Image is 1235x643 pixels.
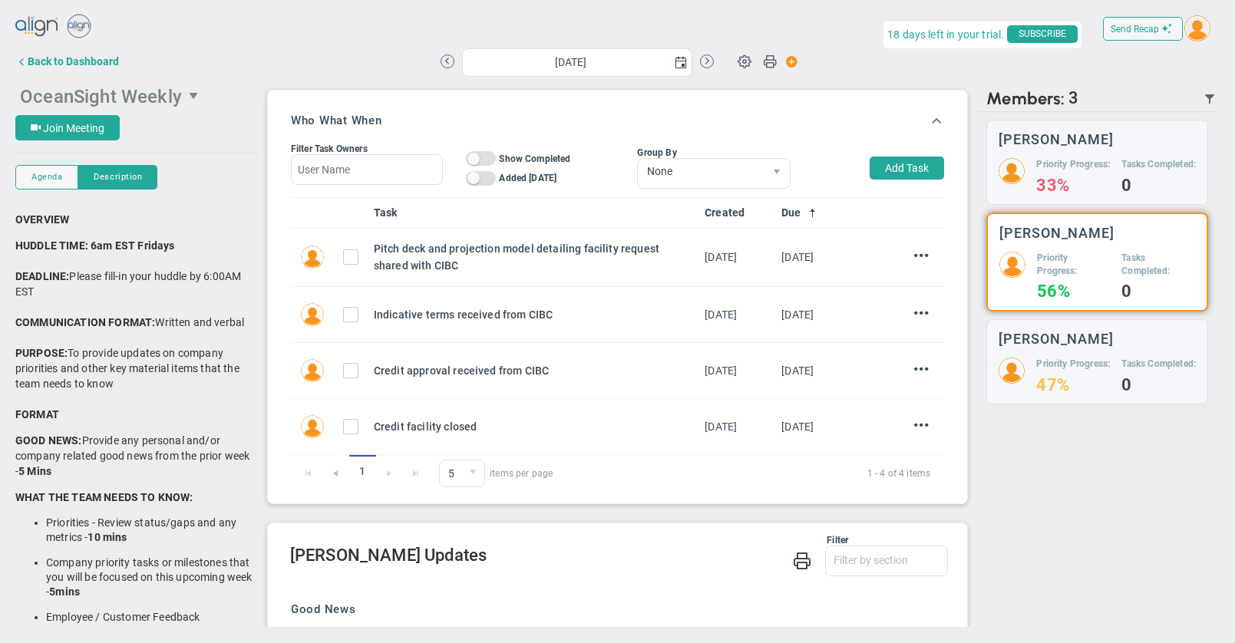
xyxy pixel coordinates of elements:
div: Wed Aug 06 2025 12:32:38 GMT-0400 (Eastern Daylight Time) [705,306,769,323]
strong: COMMUNICATION FORMAT: [15,316,155,328]
span: 1 [349,455,376,488]
img: Tyler Van Schoonhoven [301,415,324,438]
span: Description [94,170,142,183]
div: Wed Aug 06 2025 12:32:12 GMT-0400 (Eastern Daylight Time) [705,249,769,265]
h5: Priority Progress: [1036,358,1110,371]
button: Join Meeting [15,115,120,140]
h4: 56% [1037,285,1110,298]
img: 204746.Person.photo [999,252,1025,278]
img: 206891.Person.photo [999,358,1025,384]
strong: PURPOSE: [15,347,68,359]
span: 3 [1068,88,1078,109]
span: [DATE] [781,420,814,433]
span: FORMAT [15,408,59,420]
button: Back to Dashboard [15,46,119,77]
img: Tyler Van Schoonhoven [301,246,324,269]
strong: 5 [49,585,55,598]
span: select [182,83,208,109]
span: Print Huddle [763,54,777,75]
span: [DATE] [781,364,814,377]
li: Company priority tasks or milestones that you will be focused on this upcoming week - [46,556,256,599]
div: Wed Aug 06 2025 12:33:29 GMT-0400 (Eastern Daylight Time) [705,362,769,379]
h5: Priority Progress: [1036,158,1110,171]
span: SUBSCRIBE [1007,25,1078,43]
h4: 33% [1036,179,1110,193]
div: Indicative terms received from CIBC [374,306,692,323]
a: Task [374,206,692,219]
span: select [462,460,484,486]
strong: OVERVIEW [15,213,69,226]
span: 18 days left in your trial. [887,25,1004,45]
span: Filter Updated Members [1204,93,1216,105]
button: Description [78,165,157,190]
h4: 47% [1036,378,1110,392]
li: Priorities - Review status/gaps and any metrics - [46,516,256,545]
strong: WHAT THE TEAM NEEDS TO KNOW: [15,491,193,503]
div: Wed Aug 06 2025 12:34:03 GMT-0400 (Eastern Daylight Time) [705,418,769,435]
div: Credit approval received from CIBC [374,362,692,379]
span: Action Button [778,51,798,72]
span: Join Meeting [43,122,104,134]
h4: 0 [1121,378,1196,392]
p: Provide any personal and/or company related good news from the prior week - [15,433,256,479]
span: None [638,159,764,185]
h4: 0 [1121,179,1196,193]
span: Send Recap [1111,24,1159,35]
h3: [PERSON_NAME] [999,132,1114,147]
span: Added [DATE] [499,173,556,183]
h5: Tasks Completed: [1121,358,1196,371]
h3: [PERSON_NAME] [999,331,1114,346]
span: 0 [439,460,485,487]
span: [DATE] [781,251,814,263]
strong: HUDDLE TIME: 6am EST Fridays [15,239,174,252]
strong: DEADLINE: [15,270,69,282]
span: 5 [440,460,462,486]
span: select [764,159,790,188]
strong: 5 Mins [18,465,51,477]
button: Agenda [15,165,78,190]
div: Pitch deck and projection model detailing facility request shared with CIBC [374,240,692,275]
button: Send Recap [1103,17,1183,41]
span: Huddle Settings [730,46,759,75]
img: align-logo.svg [15,12,60,42]
span: Print Huddle Member Updates [793,550,811,569]
div: Group By [637,147,791,158]
div: Filter Task Owners [291,143,443,154]
a: Due [781,206,846,219]
h5: Tasks Completed: [1121,252,1195,278]
input: Filter by section [826,546,947,574]
p: Please fill-in your huddle by 6:00AM EST Written and verbal To provide updates on company priorit... [15,238,256,422]
div: Filter [290,535,848,546]
strong: mins [206,625,230,638]
span: Agenda [31,170,62,183]
div: Credit facility closed [374,418,692,435]
span: OceanSight Weekly [20,86,182,107]
span: 1 - 4 of 4 items [571,464,930,483]
strong: 5 [200,625,206,638]
h5: Priority Progress: [1037,252,1110,278]
h5: Tasks Completed: [1121,158,1196,171]
a: Created [705,206,769,219]
img: 204747.Person.photo [1184,15,1210,41]
span: Show Completed [499,153,570,164]
strong: GOOD NEWS: [15,434,82,447]
li: Employee / Customer Feedback (Issues/What are you hearing) - [46,610,256,639]
h3: Who What When [291,114,382,127]
strong: mins [55,585,80,598]
h3: [PERSON_NAME] [999,226,1114,240]
span: [DATE] [781,308,814,321]
img: Tyler Van Schoonhoven [301,359,324,382]
button: Add Task [870,157,944,180]
img: 204747.Person.photo [999,158,1025,184]
div: Back to Dashboard [28,55,119,68]
h3: Good News [291,602,936,618]
span: Members: [986,88,1065,109]
h4: 0 [1121,285,1195,298]
span: items per page [439,460,553,487]
input: User Name [291,154,443,185]
h2: [PERSON_NAME] Updates [290,546,948,568]
span: select [670,49,692,76]
strong: 10 mins [88,531,127,543]
img: Tyler Van Schoonhoven [301,303,324,326]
